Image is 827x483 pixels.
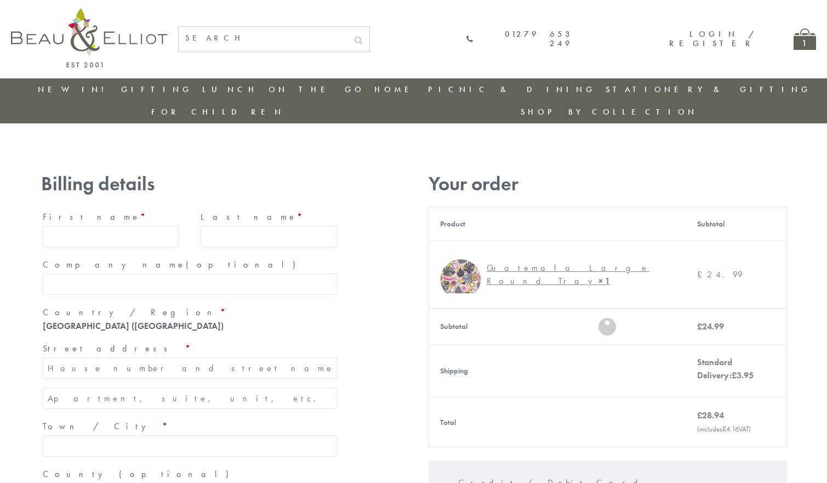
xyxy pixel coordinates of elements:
[179,27,347,49] input: SEARCH
[201,208,338,226] label: Last name
[43,340,338,357] label: Street address
[794,29,816,50] a: 1
[121,84,192,95] a: Gifting
[11,8,167,67] img: logo
[151,106,284,117] a: For Children
[43,465,338,483] label: County
[41,173,339,195] h3: Billing details
[606,84,811,95] a: Stationery & Gifting
[43,388,338,409] input: Apartment, suite, unit, etc. (optional)
[428,84,596,95] a: Picnic & Dining
[43,357,338,379] input: House number and street name
[429,173,786,195] h3: Your order
[186,259,302,270] span: (optional)
[43,208,180,226] label: First name
[466,30,573,49] a: 01279 653 249
[202,84,364,95] a: Lunch On The Go
[43,418,338,435] label: Town / City
[521,106,698,117] a: Shop by collection
[374,84,418,95] a: Home
[119,468,235,480] span: (optional)
[38,84,111,95] a: New in!
[43,256,338,274] label: Company name
[669,29,755,49] a: Login / Register
[43,320,224,332] strong: [GEOGRAPHIC_DATA] ([GEOGRAPHIC_DATA])
[43,304,338,321] label: Country / Region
